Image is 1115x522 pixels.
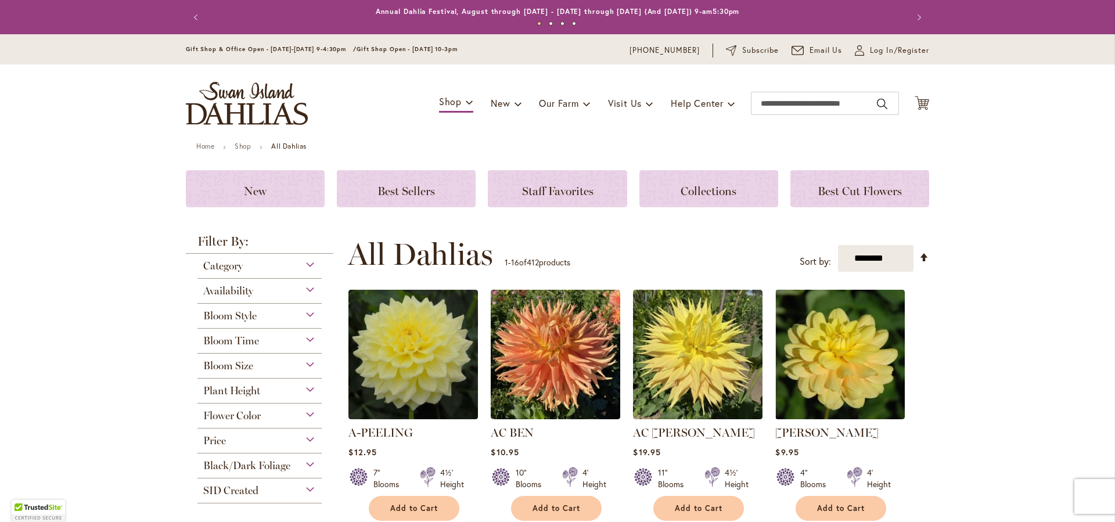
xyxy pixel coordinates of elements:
span: Flower Color [203,409,261,422]
span: Subscribe [742,45,779,56]
div: 11" Blooms [658,467,690,490]
span: Bloom Time [203,334,259,347]
a: New [186,170,325,207]
strong: Filter By: [186,235,333,254]
a: Subscribe [726,45,779,56]
button: 1 of 4 [537,21,541,26]
a: Best Sellers [337,170,476,207]
span: 16 [511,257,519,268]
a: AC BEN [491,411,620,422]
a: AC Jeri [633,411,762,422]
button: 3 of 4 [560,21,564,26]
span: 412 [527,257,539,268]
button: Add to Cart [369,496,459,521]
span: Add to Cart [390,503,438,513]
a: AC [PERSON_NAME] [633,426,755,440]
span: Best Sellers [377,184,435,198]
span: Plant Height [203,384,260,397]
button: Next [906,6,929,29]
p: - of products [505,253,570,272]
div: 4' Height [582,467,606,490]
span: SID Created [203,484,258,497]
label: Sort by: [800,251,831,272]
img: AC Jeri [633,290,762,419]
span: New [244,184,267,198]
a: AHOY MATEY [775,411,905,422]
span: $12.95 [348,447,376,458]
div: 4½' Height [440,467,464,490]
a: Annual Dahlia Festival, August through [DATE] - [DATE] through [DATE] (And [DATE]) 9-am5:30pm [376,7,740,16]
span: 1 [505,257,508,268]
span: Add to Cart [675,503,722,513]
button: Add to Cart [511,496,602,521]
div: 10" Blooms [516,467,548,490]
img: AC BEN [491,290,620,419]
span: Email Us [810,45,843,56]
div: 7" Blooms [373,467,406,490]
a: Best Cut Flowers [790,170,929,207]
span: Bloom Size [203,359,253,372]
span: Price [203,434,226,447]
span: Black/Dark Foliage [203,459,290,472]
a: Home [196,142,214,150]
a: A-PEELING [348,426,413,440]
span: New [491,97,510,109]
span: Availability [203,285,253,297]
a: Staff Favorites [488,170,627,207]
a: Log In/Register [855,45,929,56]
span: Help Center [671,97,724,109]
button: Add to Cart [653,496,744,521]
img: A-Peeling [348,290,478,419]
strong: All Dahlias [271,142,307,150]
a: Email Us [792,45,843,56]
a: [PERSON_NAME] [775,426,879,440]
span: Our Farm [539,97,578,109]
span: Shop [439,95,462,107]
button: 2 of 4 [549,21,553,26]
a: A-Peeling [348,411,478,422]
a: AC BEN [491,426,534,440]
span: $19.95 [633,447,660,458]
span: $10.95 [491,447,519,458]
img: AHOY MATEY [775,290,905,419]
a: Shop [235,142,251,150]
span: Category [203,260,243,272]
button: Add to Cart [796,496,886,521]
span: Collections [681,184,736,198]
iframe: Launch Accessibility Center [9,481,41,513]
span: $9.95 [775,447,799,458]
span: Log In/Register [870,45,929,56]
span: Bloom Style [203,309,257,322]
span: Gift Shop & Office Open - [DATE]-[DATE] 9-4:30pm / [186,45,357,53]
div: 4' Height [867,467,891,490]
div: 4" Blooms [800,467,833,490]
button: 4 of 4 [572,21,576,26]
span: Best Cut Flowers [818,184,902,198]
a: store logo [186,82,308,125]
span: All Dahlias [348,237,493,272]
button: Previous [186,6,209,29]
span: Visit Us [608,97,642,109]
span: Gift Shop Open - [DATE] 10-3pm [357,45,458,53]
span: Add to Cart [817,503,865,513]
span: Staff Favorites [522,184,594,198]
span: Add to Cart [533,503,580,513]
a: Collections [639,170,778,207]
a: [PHONE_NUMBER] [630,45,700,56]
div: 4½' Height [725,467,749,490]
